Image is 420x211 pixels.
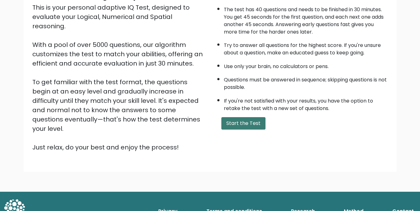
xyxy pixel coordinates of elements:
li: The test has 40 questions and needs to be finished in 30 minutes. You get 45 seconds for the firs... [224,3,388,36]
li: Questions must be answered in sequence; skipping questions is not possible. [224,73,388,91]
button: Start the Test [221,117,265,130]
div: This is your personal adaptive IQ Test, designed to evaluate your Logical, Numerical and Spatial ... [32,3,206,152]
li: If you're not satisfied with your results, you have the option to retake the test with a new set ... [224,94,388,112]
li: Try to answer all questions for the highest score. If you're unsure about a question, make an edu... [224,39,388,57]
li: Use only your brain, no calculators or pens. [224,60,388,70]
